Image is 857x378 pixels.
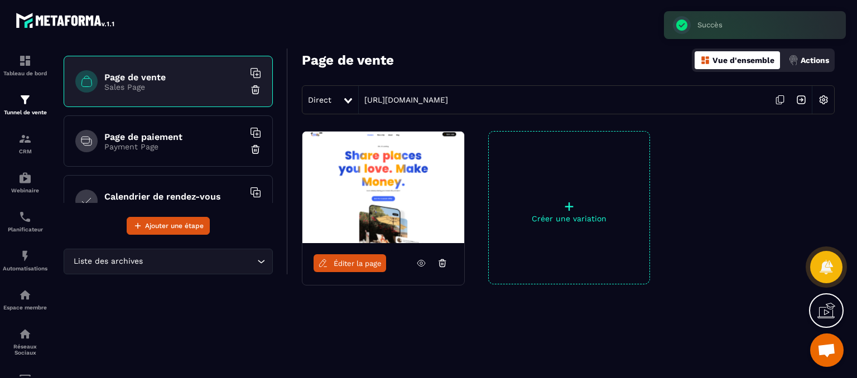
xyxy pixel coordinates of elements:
[3,109,47,115] p: Tunnel de vente
[700,55,710,65] img: dashboard-orange.40269519.svg
[489,214,649,223] p: Créer une variation
[250,84,261,95] img: trash
[18,132,32,146] img: formation
[145,220,204,231] span: Ajouter une étape
[3,265,47,272] p: Automatisations
[3,226,47,232] p: Planificateur
[104,202,244,211] p: Appointment Scheduling
[308,95,331,104] span: Direct
[3,319,47,364] a: social-networksocial-networkRéseaux Sociaux
[791,89,812,110] img: arrow-next.bcc2205e.svg
[3,187,47,193] p: Webinaire
[104,83,244,91] p: Sales Page
[302,132,464,243] img: image
[359,95,448,104] a: [URL][DOMAIN_NAME]
[145,255,254,268] input: Search for option
[104,132,244,142] h6: Page de paiement
[3,85,47,124] a: formationformationTunnel de vente
[3,148,47,154] p: CRM
[813,89,834,110] img: setting-w.858f3a88.svg
[16,10,116,30] img: logo
[3,280,47,319] a: automationsautomationsEspace membre
[250,144,261,155] img: trash
[788,55,798,65] img: actions.d6e523a2.png
[127,217,210,235] button: Ajouter une étape
[3,46,47,85] a: formationformationTableau de bord
[3,343,47,356] p: Réseaux Sociaux
[18,288,32,302] img: automations
[3,163,47,202] a: automationsautomationsWebinaire
[3,202,47,241] a: schedulerschedulerPlanificateur
[18,171,32,185] img: automations
[104,142,244,151] p: Payment Page
[18,93,32,106] img: formation
[489,198,649,214] p: +
[314,254,386,272] a: Éditer la page
[3,304,47,311] p: Espace membre
[810,333,844,367] a: Ouvrir le chat
[18,327,32,341] img: social-network
[712,56,774,65] p: Vue d'ensemble
[801,56,829,65] p: Actions
[18,249,32,263] img: automations
[302,52,394,68] h3: Page de vente
[71,255,145,268] span: Liste des archives
[18,210,32,224] img: scheduler
[18,54,32,67] img: formation
[334,259,382,268] span: Éditer la page
[104,191,244,202] h6: Calendrier de rendez-vous
[64,249,273,274] div: Search for option
[3,124,47,163] a: formationformationCRM
[3,241,47,280] a: automationsautomationsAutomatisations
[3,70,47,76] p: Tableau de bord
[104,72,244,83] h6: Page de vente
